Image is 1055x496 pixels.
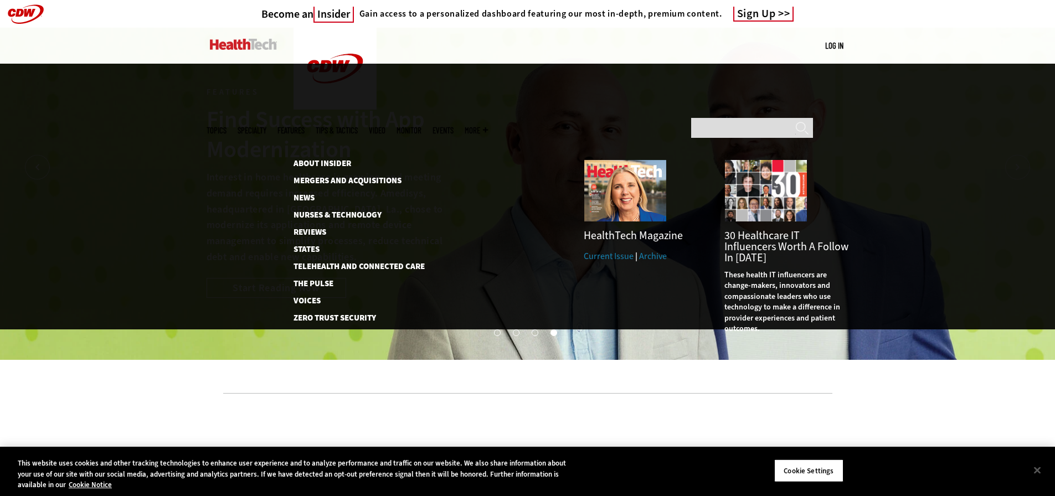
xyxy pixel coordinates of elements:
[724,228,848,265] a: 30 Healthcare IT Influencers Worth a Follow in [DATE]
[639,250,667,262] a: Archive
[774,459,843,482] button: Cookie Settings
[1025,458,1049,482] button: Close
[18,458,580,490] div: This website uses cookies and other tracking technologies to enhance user experience and to analy...
[69,480,112,489] a: More information about your privacy
[294,177,413,185] a: Mergers and Acquisitions
[326,410,729,460] iframe: advertisement
[261,7,354,21] a: Become anInsider
[825,40,843,50] a: Log in
[294,194,413,202] a: News
[294,245,413,254] a: States
[733,7,794,22] a: Sign Up
[359,8,722,19] h4: Gain access to a personalized dashboard featuring our most in-depth, premium content.
[313,7,354,23] span: Insider
[294,159,413,168] a: About Insider
[724,270,848,335] p: These health IT influencers are change-makers, innovators and compassionate leaders who use techn...
[294,228,413,236] a: Reviews
[584,250,634,262] a: Current Issue
[294,297,413,305] a: Voices
[584,230,708,241] h3: HealthTech Magazine
[825,40,843,51] div: User menu
[210,39,277,50] img: Home
[724,159,807,222] img: collage of influencers
[261,7,354,21] h3: Become an
[354,8,722,19] a: Gain access to a personalized dashboard featuring our most in-depth, premium content.
[294,314,424,322] a: Zero Trust Security
[584,159,667,222] img: Summer 2025 cover
[294,280,413,288] a: The Pulse
[294,262,413,271] a: Telehealth and Connected Care
[294,211,413,219] a: Nurses & Technology
[635,250,637,262] span: |
[294,28,377,110] img: Home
